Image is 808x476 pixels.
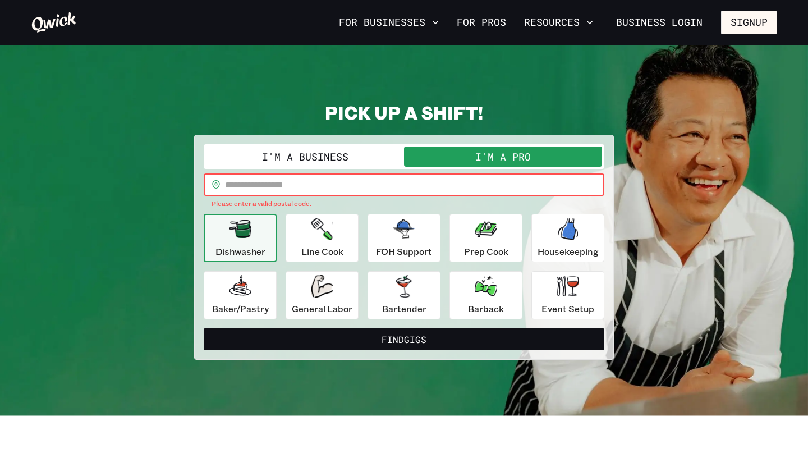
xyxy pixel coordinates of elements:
[531,271,604,319] button: Event Setup
[194,101,614,123] h2: PICK UP A SHIFT!
[520,13,598,32] button: Resources
[404,147,602,167] button: I'm a Pro
[468,302,504,315] p: Barback
[452,13,511,32] a: For Pros
[292,302,352,315] p: General Labor
[541,302,594,315] p: Event Setup
[212,302,269,315] p: Baker/Pastry
[449,214,522,262] button: Prep Cook
[368,214,440,262] button: FOH Support
[204,214,277,262] button: Dishwasher
[721,11,777,34] button: Signup
[607,11,712,34] a: Business Login
[206,147,404,167] button: I'm a Business
[538,245,599,258] p: Housekeeping
[204,271,277,319] button: Baker/Pastry
[286,214,359,262] button: Line Cook
[212,198,596,209] p: Please enter a valid postal code.
[376,245,432,258] p: FOH Support
[286,271,359,319] button: General Labor
[334,13,443,32] button: For Businesses
[382,302,426,315] p: Bartender
[531,214,604,262] button: Housekeeping
[301,245,343,258] p: Line Cook
[368,271,440,319] button: Bartender
[215,245,265,258] p: Dishwasher
[204,328,604,351] button: FindGigs
[449,271,522,319] button: Barback
[464,245,508,258] p: Prep Cook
